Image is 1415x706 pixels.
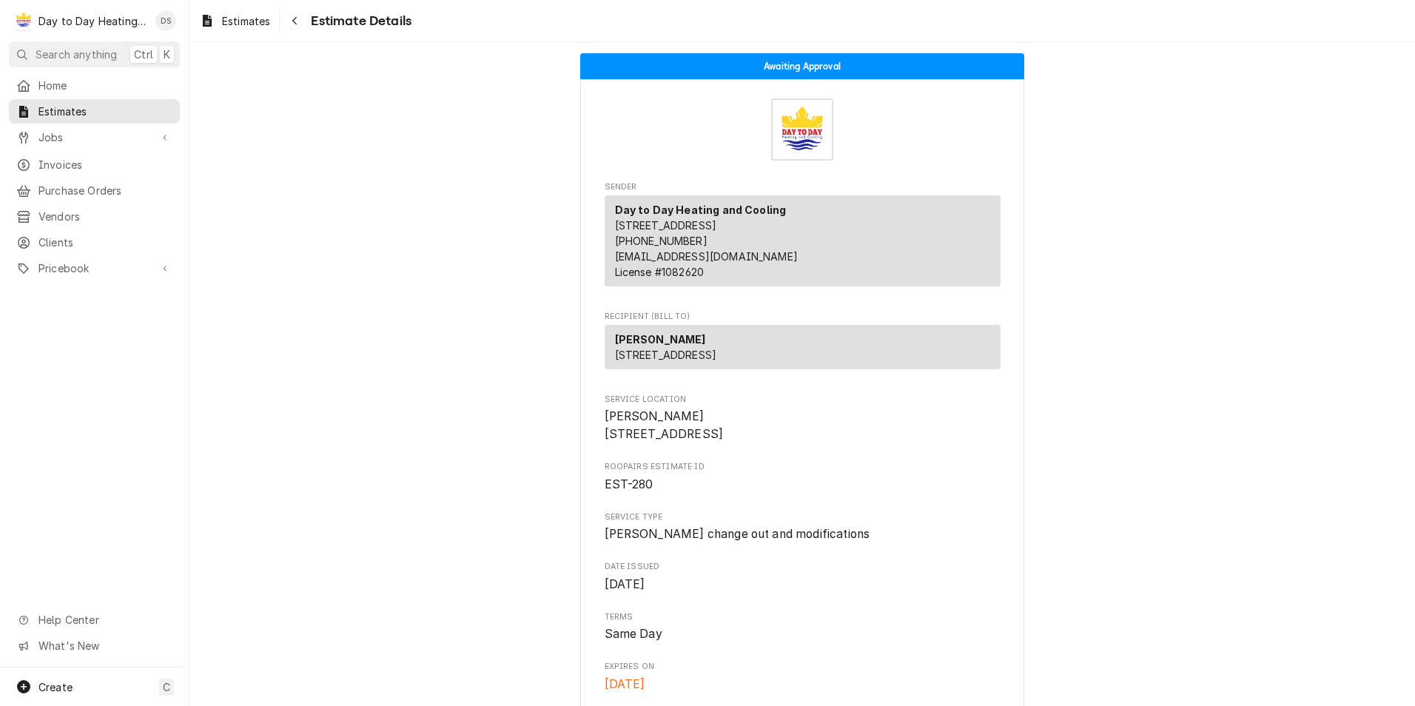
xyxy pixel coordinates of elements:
span: Jobs [38,130,150,145]
span: Clients [38,235,172,250]
span: Ctrl [134,47,153,62]
a: Go to What's New [9,633,180,658]
div: Service Location [605,394,1001,443]
span: Service Type [605,525,1001,543]
div: Service Type [605,511,1001,543]
div: Roopairs Estimate ID [605,461,1001,493]
span: Estimates [222,13,270,29]
span: Awaiting Approval [764,61,841,71]
span: License # 1082620 [615,266,705,278]
a: Vendors [9,204,180,229]
span: [DATE] [605,577,645,591]
span: Create [38,681,73,693]
div: D [13,10,34,31]
span: Date Issued [605,561,1001,573]
div: Recipient (Bill To) [605,325,1001,375]
button: Navigate back [283,9,306,33]
a: [PHONE_NUMBER] [615,235,707,247]
a: [EMAIL_ADDRESS][DOMAIN_NAME] [615,250,798,263]
div: Estimate Sender [605,181,1001,293]
span: Date Issued [605,576,1001,594]
div: Day to Day Heating and Cooling [38,13,147,29]
span: EST-280 [605,477,653,491]
div: Status [580,53,1024,79]
a: Clients [9,230,180,255]
a: Go to Help Center [9,608,180,632]
div: Sender [605,195,1001,286]
span: Service Location [605,394,1001,406]
span: C [163,679,170,695]
span: Invoices [38,157,172,172]
span: [STREET_ADDRESS] [615,219,717,232]
a: Estimates [194,9,276,33]
a: Go to Jobs [9,125,180,149]
div: Date Issued [605,561,1001,593]
span: [STREET_ADDRESS] [615,349,717,361]
span: Vendors [38,209,172,224]
span: Home [38,78,172,93]
span: Sender [605,181,1001,193]
span: [DATE] [605,677,645,691]
a: Invoices [9,152,180,177]
span: Recipient (Bill To) [605,311,1001,323]
span: Expires On [605,661,1001,673]
img: Logo [771,98,833,161]
span: K [164,47,170,62]
button: Search anythingCtrlK [9,41,180,67]
span: Pricebook [38,260,150,276]
span: Help Center [38,612,171,628]
div: Recipient (Bill To) [605,325,1001,369]
div: Estimate Recipient [605,311,1001,376]
span: Terms [605,625,1001,643]
div: David Silvestre's Avatar [155,10,176,31]
div: Terms [605,611,1001,643]
div: Day to Day Heating and Cooling's Avatar [13,10,34,31]
span: Terms [605,611,1001,623]
a: Estimates [9,99,180,124]
span: Same Day [605,627,662,641]
strong: Day to Day Heating and Cooling [615,204,787,216]
span: Purchase Orders [38,183,172,198]
span: What's New [38,638,171,653]
span: [PERSON_NAME] change out and modifications [605,527,870,541]
span: Estimates [38,104,172,119]
span: Search anything [36,47,117,62]
span: Roopairs Estimate ID [605,461,1001,473]
span: Expires On [605,676,1001,693]
span: Roopairs Estimate ID [605,476,1001,494]
span: Estimate Details [306,11,411,31]
a: Go to Pricebook [9,256,180,280]
div: Expires On [605,661,1001,693]
div: Sender [605,195,1001,292]
a: Home [9,73,180,98]
a: Purchase Orders [9,178,180,203]
div: DS [155,10,176,31]
span: Service Location [605,408,1001,443]
span: [PERSON_NAME] [STREET_ADDRESS] [605,409,724,441]
strong: [PERSON_NAME] [615,333,706,346]
span: Service Type [605,511,1001,523]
